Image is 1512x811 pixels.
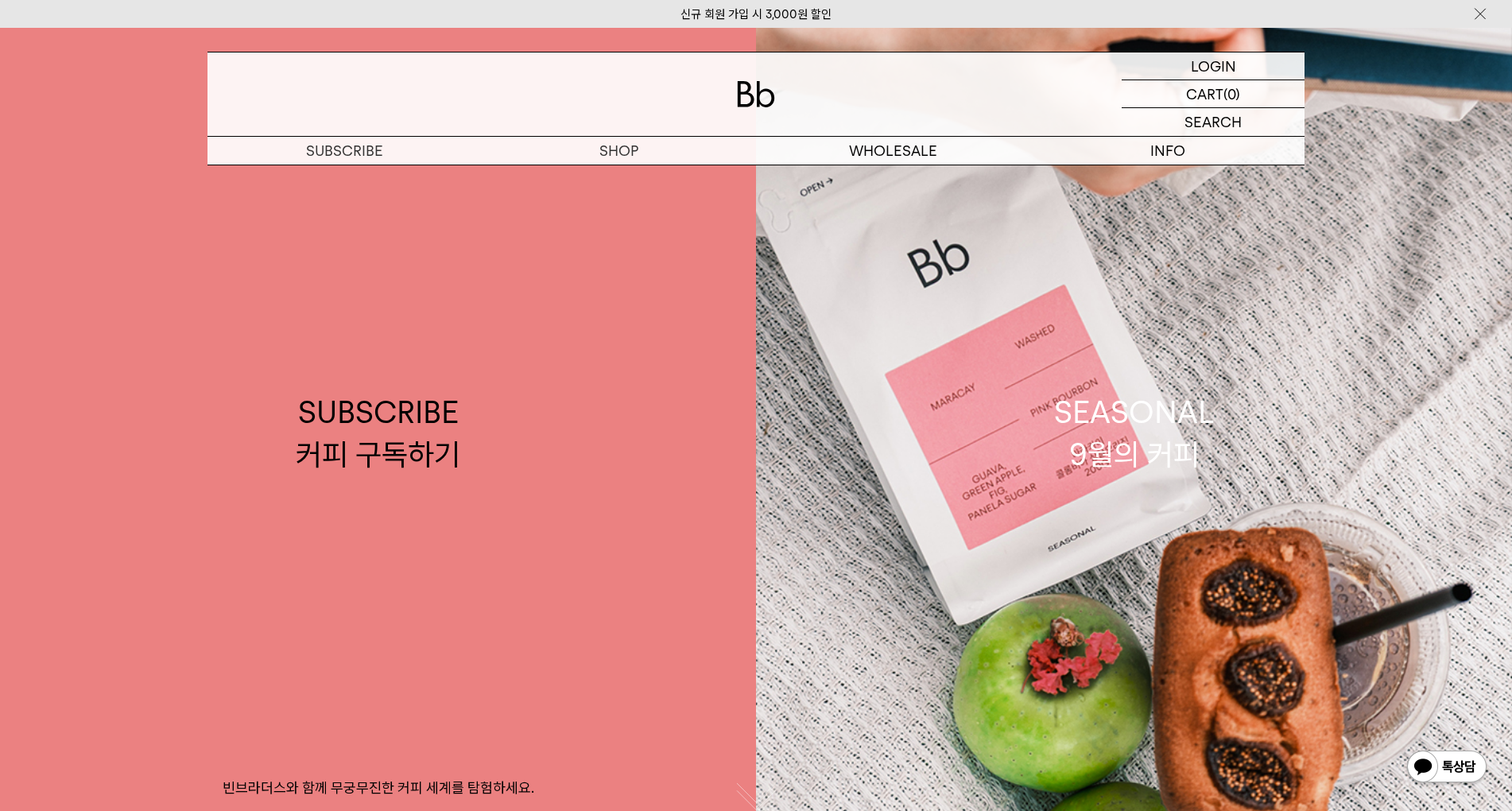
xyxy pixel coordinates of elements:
a: SHOP [482,137,756,165]
div: SUBSCRIBE 커피 구독하기 [296,391,460,475]
p: SEARCH [1184,108,1242,136]
p: CART [1186,80,1223,107]
p: LOGIN [1191,52,1236,80]
img: 로고 [737,81,775,107]
p: INFO [1030,137,1305,165]
a: CART (0) [1122,80,1305,108]
a: LOGIN [1122,52,1305,80]
img: 카카오톡 채널 1:1 채팅 버튼 [1405,749,1488,787]
a: SUBSCRIBE [207,137,482,165]
div: SEASONAL 9월의 커피 [1054,391,1215,475]
p: WHOLESALE [756,137,1030,165]
a: 신규 회원 가입 시 3,000원 할인 [680,7,832,21]
p: (0) [1223,80,1240,107]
